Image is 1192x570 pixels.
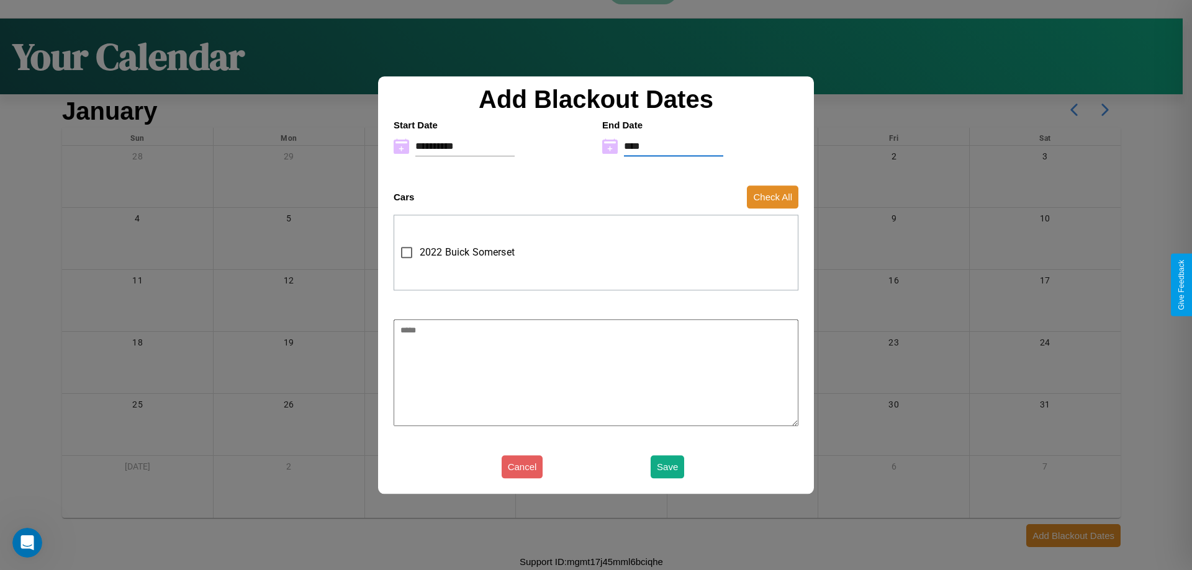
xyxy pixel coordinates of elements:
div: Give Feedback [1177,260,1186,310]
button: Check All [747,185,798,208]
h4: End Date [602,120,798,130]
h2: Add Blackout Dates [387,86,805,114]
button: Save [651,455,684,478]
h4: Cars [394,192,414,202]
iframe: Intercom live chat [12,528,42,558]
span: 2022 Buick Somerset [420,245,515,260]
h4: Start Date [394,120,590,130]
button: Cancel [502,455,543,478]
